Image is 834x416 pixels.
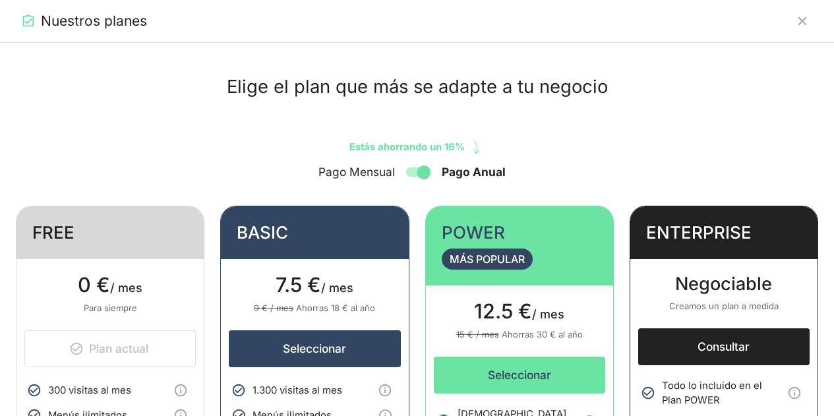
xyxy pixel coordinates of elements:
p: / mes [434,301,605,328]
p: Ahorras 30 € al año [434,328,605,341]
h4: ENTERPRISE [646,222,752,243]
h4: FREE [32,222,74,243]
p: / mes [229,275,400,302]
h4: POWER [442,222,505,243]
h4: BASIC [237,222,288,243]
h2: Nuestros planes [41,12,147,30]
span: 9 € / mes [254,303,293,313]
button: Seleccionar [434,357,605,394]
button: Info [168,378,193,403]
button: Info [782,380,807,405]
span: 15 € / mes [456,329,499,340]
span: Negociable [675,273,772,295]
p: / mes [24,275,196,302]
span: Pago Anual [442,163,506,181]
button: Cerrar [792,11,813,32]
span: 7.5 € [276,272,321,297]
button: Consultar [638,328,810,365]
p: Ahorras 18 € al año [229,302,400,314]
h1: Elige el plan que más se adapte a tu negocio [16,74,818,99]
button: Info [372,378,398,403]
span: Más popular [450,253,525,266]
button: Seleccionar [229,330,400,367]
span: Pago Mensual [318,163,395,181]
p: Estás ahorrando un 16% [349,131,485,154]
p: Creamos un plan a medida [638,300,810,312]
span: 12.5 € [474,299,532,323]
p: Para siempre [24,302,196,314]
span: 300 visitas al mes [48,383,168,398]
span: 1.300 visitas al mes [253,383,372,398]
span: Todo lo incluido en el Plan POWER [662,378,782,408]
span: 0 € [78,272,110,297]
